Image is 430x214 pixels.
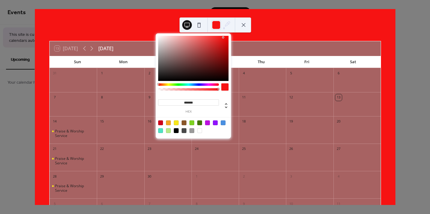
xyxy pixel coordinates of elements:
[99,173,105,180] div: 29
[193,173,200,180] div: 1
[55,156,94,166] div: Praise & Worship Service
[50,129,97,138] div: Praise & Worship Service
[241,94,247,101] div: 11
[241,200,247,207] div: 9
[158,120,163,125] div: #D0021B
[335,94,342,101] div: 13
[241,70,247,77] div: 4
[166,128,171,133] div: #B8E986
[146,70,153,77] div: 2
[288,118,294,125] div: 19
[193,146,200,152] div: 24
[221,120,226,125] div: #4A90E2
[50,184,97,193] div: Praise & Worship Service
[99,200,105,207] div: 6
[174,128,179,133] div: #000000
[99,118,105,125] div: 15
[197,128,202,133] div: #FFFFFF
[335,146,342,152] div: 27
[51,146,58,152] div: 21
[189,120,194,125] div: #7ED321
[213,120,218,125] div: #9013FE
[205,120,210,125] div: #BD10E0
[51,173,58,180] div: 28
[197,120,202,125] div: #417505
[193,200,200,207] div: 8
[284,56,330,68] div: Fri
[241,118,247,125] div: 18
[189,128,194,133] div: #9B9B9B
[54,56,100,68] div: Sun
[51,200,58,207] div: 5
[182,128,186,133] div: #4A4A4A
[335,70,342,77] div: 6
[146,173,153,180] div: 30
[238,56,284,68] div: Thu
[182,120,186,125] div: #8B572A
[166,120,171,125] div: #F5A623
[335,200,342,207] div: 11
[174,120,179,125] div: #F8E71C
[146,94,153,101] div: 9
[51,70,58,77] div: 31
[158,110,219,113] label: hex
[288,70,294,77] div: 5
[146,146,153,152] div: 23
[288,173,294,180] div: 3
[288,94,294,101] div: 12
[98,45,113,52] div: [DATE]
[55,184,94,193] div: Praise & Worship Service
[288,200,294,207] div: 10
[99,70,105,77] div: 1
[100,56,146,68] div: Mon
[55,129,94,138] div: Praise & Worship Service
[288,146,294,152] div: 26
[146,56,192,68] div: Tue
[241,146,247,152] div: 25
[158,128,163,133] div: #50E3C2
[335,118,342,125] div: 20
[99,146,105,152] div: 22
[99,94,105,101] div: 8
[51,94,58,101] div: 7
[146,200,153,207] div: 7
[330,56,376,68] div: Sat
[50,156,97,166] div: Praise & Worship Service
[51,118,58,125] div: 14
[335,173,342,180] div: 4
[241,173,247,180] div: 2
[146,118,153,125] div: 16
